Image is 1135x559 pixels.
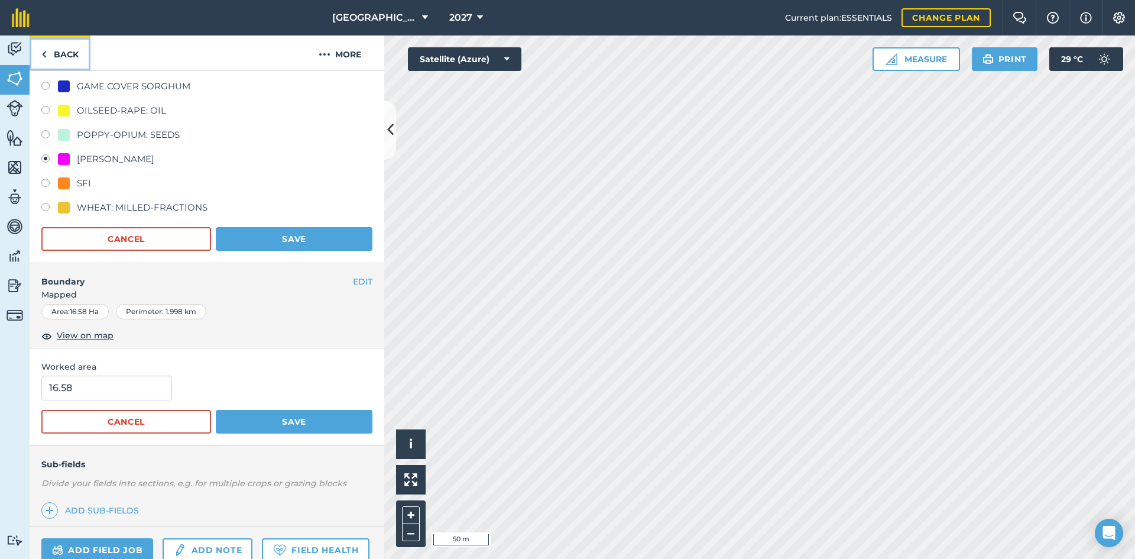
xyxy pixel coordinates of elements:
[216,227,372,251] button: Save
[1061,47,1083,71] span: 29 ° C
[1092,47,1116,71] img: svg+xml;base64,PD94bWwgdmVyc2lvbj0iMS4wIiBlbmNvZGluZz0idXRmLTgiPz4KPCEtLSBHZW5lcmF0b3I6IEFkb2JlIE...
[173,543,186,557] img: svg+xml;base64,PD94bWwgdmVyc2lvbj0iMS4wIiBlbmNvZGluZz0idXRmLTgiPz4KPCEtLSBHZW5lcmF0b3I6IEFkb2JlIE...
[12,8,30,27] img: fieldmargin Logo
[41,227,211,251] button: Cancel
[41,329,52,343] img: svg+xml;base64,PHN2ZyB4bWxucz0iaHR0cDovL3d3dy53My5vcmcvMjAwMC9zdmciIHdpZHRoPSIxOCIgaGVpZ2h0PSIyNC...
[1080,11,1092,25] img: svg+xml;base64,PHN2ZyB4bWxucz0iaHR0cDovL3d3dy53My5vcmcvMjAwMC9zdmciIHdpZHRoPSIxNyIgaGVpZ2h0PSIxNy...
[7,159,23,176] img: svg+xml;base64,PHN2ZyB4bWxucz0iaHR0cDovL3d3dy53My5vcmcvMjAwMC9zdmciIHdpZHRoPSI1NiIgaGVpZ2h0PSI2MC...
[7,535,23,546] img: svg+xml;base64,PD94bWwgdmVyc2lvbj0iMS4wIiBlbmNvZGluZz0idXRmLTgiPz4KPCEtLSBHZW5lcmF0b3I6IEFkb2JlIE...
[1095,519,1123,547] div: Open Intercom Messenger
[30,35,90,70] a: Back
[7,129,23,147] img: svg+xml;base64,PHN2ZyB4bWxucz0iaHR0cDovL3d3dy53My5vcmcvMjAwMC9zdmciIHdpZHRoPSI1NiIgaGVpZ2h0PSI2MC...
[41,410,211,434] button: Cancel
[7,277,23,295] img: svg+xml;base64,PD94bWwgdmVyc2lvbj0iMS4wIiBlbmNvZGluZz0idXRmLTgiPz4KPCEtLSBHZW5lcmF0b3I6IEFkb2JlIE...
[41,502,144,519] a: Add sub-fields
[886,53,897,65] img: Ruler icon
[396,429,426,459] button: i
[7,188,23,206] img: svg+xml;base64,PD94bWwgdmVyc2lvbj0iMS4wIiBlbmNvZGluZz0idXRmLTgiPz4KPCEtLSBHZW5lcmF0b3I6IEFkb2JlIE...
[7,307,23,324] img: svg+xml;base64,PD94bWwgdmVyc2lvbj0iMS4wIiBlbmNvZGluZz0idXRmLTgiPz4KPCEtLSBHZW5lcmF0b3I6IEFkb2JlIE...
[1046,12,1060,24] img: A question mark icon
[216,410,372,434] button: Save
[77,176,91,190] div: SFI
[77,201,207,215] div: WHEAT: MILLED-FRACTIONS
[7,100,23,117] img: svg+xml;base64,PD94bWwgdmVyc2lvbj0iMS4wIiBlbmNvZGluZz0idXRmLTgiPz4KPCEtLSBHZW5lcmF0b3I6IEFkb2JlIE...
[77,79,190,93] div: GAME COVER SORGHUM
[41,329,113,343] button: View on map
[41,304,109,319] div: Area : 16.58 Ha
[982,52,994,66] img: svg+xml;base64,PHN2ZyB4bWxucz0iaHR0cDovL3d3dy53My5vcmcvMjAwMC9zdmciIHdpZHRoPSIxOSIgaGVpZ2h0PSIyNC...
[409,437,413,451] span: i
[116,304,206,319] div: Perimeter : 1.998 km
[785,11,892,24] span: Current plan : ESSENTIALS
[972,47,1038,71] button: Print
[296,35,384,70] button: More
[57,329,113,342] span: View on map
[332,11,417,25] span: [GEOGRAPHIC_DATA]
[402,506,420,524] button: +
[41,47,47,62] img: svg+xml;base64,PHN2ZyB4bWxucz0iaHR0cDovL3d3dy53My5vcmcvMjAwMC9zdmciIHdpZHRoPSI5IiBoZWlnaHQ9IjI0Ii...
[41,360,372,373] span: Worked area
[7,40,23,58] img: svg+xml;base64,PD94bWwgdmVyc2lvbj0iMS4wIiBlbmNvZGluZz0idXRmLTgiPz4KPCEtLSBHZW5lcmF0b3I6IEFkb2JlIE...
[77,128,180,142] div: POPPY-OPIUM: SEEDS
[1049,47,1123,71] button: 29 °C
[402,524,420,541] button: –
[1112,12,1126,24] img: A cog icon
[46,503,54,518] img: svg+xml;base64,PHN2ZyB4bWxucz0iaHR0cDovL3d3dy53My5vcmcvMjAwMC9zdmciIHdpZHRoPSIxNCIgaGVpZ2h0PSIyNC...
[77,104,166,118] div: OILSEED-RAPE: OIL
[52,543,63,557] img: svg+xml;base64,PD94bWwgdmVyc2lvbj0iMS4wIiBlbmNvZGluZz0idXRmLTgiPz4KPCEtLSBHZW5lcmF0b3I6IEFkb2JlIE...
[353,275,372,288] button: EDIT
[7,247,23,265] img: svg+xml;base64,PD94bWwgdmVyc2lvbj0iMS4wIiBlbmNvZGluZz0idXRmLTgiPz4KPCEtLSBHZW5lcmF0b3I6IEFkb2JlIE...
[77,152,154,166] div: [PERSON_NAME]
[408,47,521,71] button: Satellite (Azure)
[449,11,472,25] span: 2027
[41,478,346,489] em: Divide your fields into sections, e.g. for multiple crops or grazing blocks
[901,8,991,27] a: Change plan
[873,47,960,71] button: Measure
[404,473,417,486] img: Four arrows, one pointing top left, one top right, one bottom right and the last bottom left
[7,218,23,235] img: svg+xml;base64,PD94bWwgdmVyc2lvbj0iMS4wIiBlbmNvZGluZz0idXRmLTgiPz4KPCEtLSBHZW5lcmF0b3I6IEFkb2JlIE...
[7,70,23,88] img: svg+xml;base64,PHN2ZyB4bWxucz0iaHR0cDovL3d3dy53My5vcmcvMjAwMC9zdmciIHdpZHRoPSI1NiIgaGVpZ2h0PSI2MC...
[30,288,384,301] span: Mapped
[30,458,384,471] h4: Sub-fields
[30,263,353,288] h4: Boundary
[1013,12,1027,24] img: Two speech bubbles overlapping with the left bubble in the forefront
[319,47,330,62] img: svg+xml;base64,PHN2ZyB4bWxucz0iaHR0cDovL3d3dy53My5vcmcvMjAwMC9zdmciIHdpZHRoPSIyMCIgaGVpZ2h0PSIyNC...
